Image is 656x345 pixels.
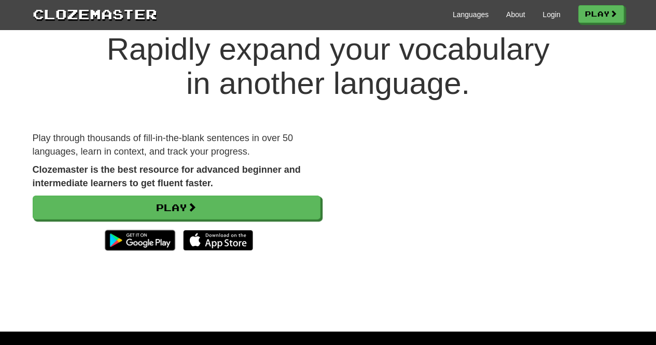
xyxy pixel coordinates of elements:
[33,196,320,219] a: Play
[33,132,320,158] p: Play through thousands of fill-in-the-blank sentences in over 50 languages, learn in context, and...
[100,225,180,256] img: Get it on Google Play
[33,4,157,23] a: Clozemaster
[506,9,525,20] a: About
[453,9,488,20] a: Languages
[183,230,253,251] img: Download_on_the_App_Store_Badge_US-UK_135x40-25178aeef6eb6b83b96f5f2d004eda3bffbb37122de64afbaef7...
[578,5,624,23] a: Play
[33,164,301,188] strong: Clozemaster is the best resource for advanced beginner and intermediate learners to get fluent fa...
[542,9,560,20] a: Login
